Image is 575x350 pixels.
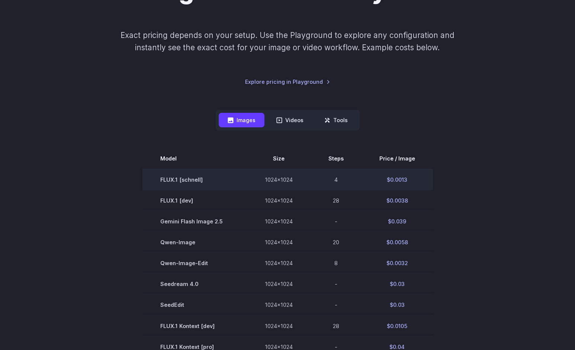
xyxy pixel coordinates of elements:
[247,232,311,253] td: 1024x1024
[311,190,362,211] td: 28
[362,253,433,274] td: $0.0032
[142,274,247,295] td: Seedream 4.0
[247,211,311,232] td: 1024x1024
[142,253,247,274] td: Qwen-Image-Edit
[315,113,357,127] button: Tools
[362,211,433,232] td: $0.039
[247,315,311,336] td: 1024x1024
[362,169,433,190] td: $0.0013
[362,148,433,169] th: Price / Image
[106,29,469,54] p: Exact pricing depends on your setup. Use the Playground to explore any configuration and instantl...
[311,169,362,190] td: 4
[311,253,362,274] td: 8
[142,315,247,336] td: FLUX.1 Kontext [dev]
[142,190,247,211] td: FLUX.1 [dev]
[311,295,362,315] td: -
[142,148,247,169] th: Model
[362,295,433,315] td: $0.03
[362,315,433,336] td: $0.0105
[311,274,362,295] td: -
[245,77,330,86] a: Explore pricing in Playground
[142,295,247,315] td: SeedEdit
[142,232,247,253] td: Qwen-Image
[142,169,247,190] td: FLUX.1 [schnell]
[362,232,433,253] td: $0.0058
[362,274,433,295] td: $0.03
[219,113,264,127] button: Images
[311,211,362,232] td: -
[362,190,433,211] td: $0.0038
[247,253,311,274] td: 1024x1024
[247,148,311,169] th: Size
[311,232,362,253] td: 20
[267,113,312,127] button: Videos
[247,295,311,315] td: 1024x1024
[160,217,229,226] span: Gemini Flash Image 2.5
[311,315,362,336] td: 28
[247,169,311,190] td: 1024x1024
[247,274,311,295] td: 1024x1024
[247,190,311,211] td: 1024x1024
[311,148,362,169] th: Steps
